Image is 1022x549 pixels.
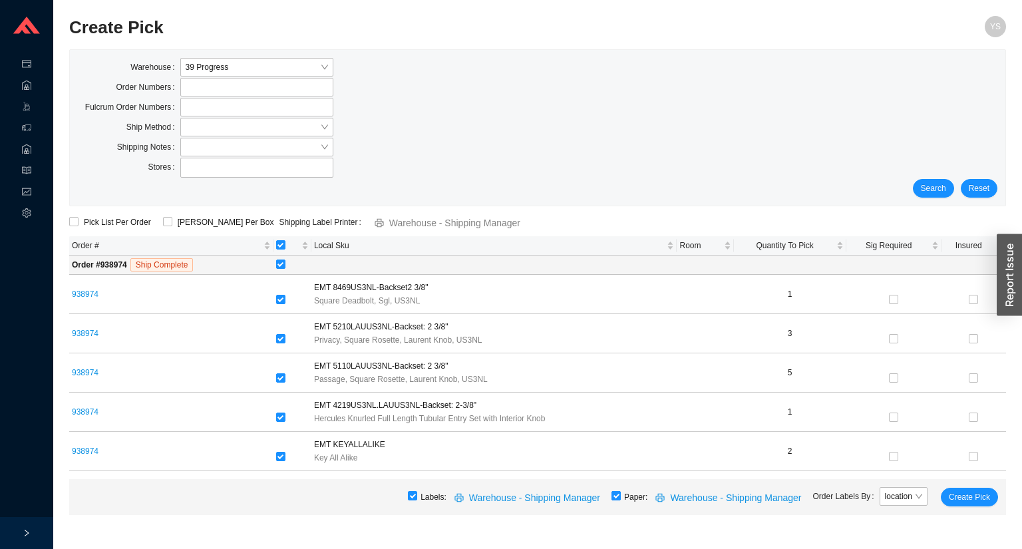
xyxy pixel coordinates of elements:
[969,182,989,195] span: Reset
[72,447,98,456] a: 938974
[367,213,532,232] button: printerWarehouse - Shipping Manager
[279,213,366,232] label: Shipping Label Printer
[126,118,180,136] label: Ship Method
[734,393,846,432] td: 1
[944,239,993,252] span: Insured
[117,138,180,156] label: Shipping Notes
[314,333,482,347] span: Privacy, Square Rosette, Laurent Knob, US3NL
[734,314,846,353] td: 3
[79,216,156,229] span: Pick List Per Order
[314,451,357,464] span: Key All Alike
[454,493,466,504] span: printer
[314,373,488,386] span: Passage, Square Rosette, Laurent Knob, US3NL
[949,490,990,504] span: Create Pick
[813,487,880,506] label: Order Labels By
[22,182,31,204] span: fund
[941,488,998,506] button: Create Pick
[990,16,1001,37] span: YS
[734,353,846,393] td: 5
[69,479,1006,515] div: Labels: Paper:
[311,236,677,256] th: Local Sku sortable
[72,407,98,417] a: 938974
[734,432,846,471] td: 2
[314,239,665,252] span: Local Sku
[72,260,127,270] strong: Order # 938974
[677,236,733,256] th: Room sortable
[670,490,801,506] span: Warehouse - Shipping Manager
[72,329,98,338] a: 938974
[172,216,279,229] span: [PERSON_NAME] Per Box
[737,239,834,252] span: Quantity To Pick
[885,488,922,505] span: location
[69,236,273,256] th: Order # sortable
[72,239,261,252] span: Order #
[679,239,721,252] span: Room
[273,236,311,256] th: [object Object] sortable
[446,488,611,506] button: printerWarehouse - Shipping Manager
[69,16,772,39] h2: Create Pick
[314,359,448,373] span: EMT 5110LAUUS3NL-Backset: 2 3/8"
[734,275,846,314] td: 1
[148,158,180,176] label: Stores
[941,236,1006,256] th: Insured sortable
[116,78,180,96] label: Order Numbers
[314,281,428,294] span: EMT 8469US3NL-Backset2 3/8"
[23,529,31,537] span: right
[314,320,448,333] span: EMT 5210LAUUS3NL-Backset: 2 3/8"
[655,493,667,504] span: printer
[314,399,476,412] span: EMT 4219US3NL.LAUUS3NL-Backset: 2-3/8"
[469,490,600,506] span: Warehouse - Shipping Manager
[72,368,98,377] a: 938974
[130,58,180,77] label: Warehouse
[22,204,31,225] span: setting
[921,182,946,195] span: Search
[22,161,31,182] span: read
[961,179,997,198] button: Reset
[314,294,420,307] span: Square Deadbolt, Sgl, US3NL
[186,59,328,76] span: 39 Progress
[647,488,812,506] button: printerWarehouse - Shipping Manager
[130,258,194,272] span: Ship Complete
[849,239,929,252] span: Sig Required
[72,289,98,299] a: 938974
[913,179,954,198] button: Search
[846,236,941,256] th: Sig Required sortable
[22,55,31,76] span: credit-card
[734,236,846,256] th: Quantity To Pick sortable
[314,438,385,451] span: EMT KEYALLALIKE
[85,98,180,116] label: Fulcrum Order Numbers
[314,412,546,425] span: Hercules Knurled Full Length Tubular Entry Set with Interior Knob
